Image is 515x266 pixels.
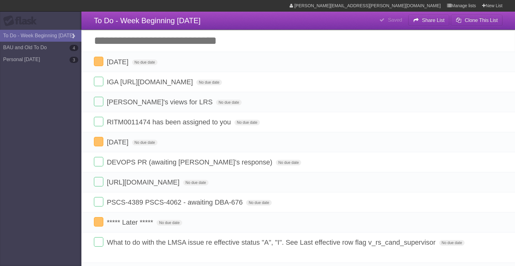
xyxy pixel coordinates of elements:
[451,15,502,26] button: Clone This List
[94,177,103,186] label: Done
[94,197,103,206] label: Done
[3,15,41,27] div: Flask
[94,16,201,25] span: To Do - Week Beginning [DATE]
[276,160,301,165] span: No due date
[70,45,78,51] b: 4
[107,238,437,246] span: What to do with the LMSA issue re effective status "A", "I". See Last effective row flag v_rs_can...
[94,157,103,166] label: Done
[439,240,465,246] span: No due date
[94,137,103,146] label: Done
[107,198,244,206] span: PSCS-4389 PSCS-4062 - awaiting DBA-676
[94,57,103,66] label: Done
[183,180,209,185] span: No due date
[196,80,222,85] span: No due date
[107,138,130,146] span: [DATE]
[94,237,103,247] label: Done
[107,98,214,106] span: [PERSON_NAME]'s views for LRS
[94,117,103,126] label: Done
[94,217,103,227] label: Done
[107,158,274,166] span: DEVOPS PR (awaiting [PERSON_NAME]'s response)
[132,60,157,65] span: No due date
[107,58,130,66] span: [DATE]
[408,15,450,26] button: Share List
[422,18,445,23] b: Share List
[132,140,157,145] span: No due date
[107,118,232,126] span: RITM0011474 has been assigned to you
[107,178,181,186] span: [URL][DOMAIN_NAME]
[70,57,78,63] b: 3
[388,17,402,23] b: Saved
[465,18,498,23] b: Clone This List
[94,77,103,86] label: Done
[234,120,260,125] span: No due date
[246,200,271,206] span: No due date
[94,97,103,106] label: Done
[216,100,241,105] span: No due date
[107,78,194,86] span: IGA [URL][DOMAIN_NAME]
[157,220,182,226] span: No due date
